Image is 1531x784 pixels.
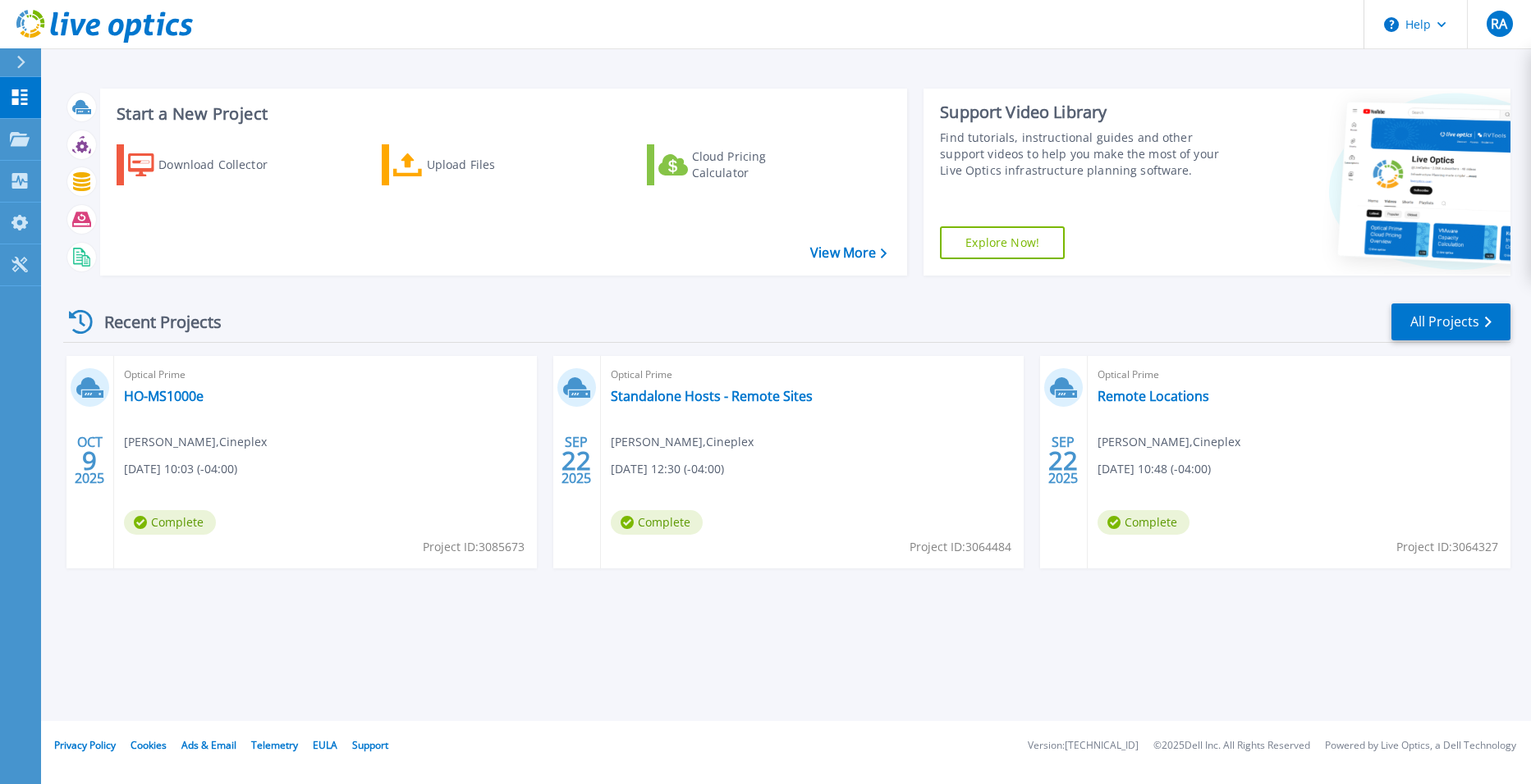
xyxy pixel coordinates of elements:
a: Explore Now! [940,226,1065,259]
span: Project ID: 3064327 [1396,538,1498,556]
a: Remote Locations [1098,388,1209,404]
span: Optical Prime [611,366,1014,384]
div: OCT 2025 [74,431,105,490]
span: RA [1491,17,1507,30]
span: [PERSON_NAME] , Cineplex [124,433,267,451]
li: Powered by Live Optics, a Dell Technology [1325,741,1516,751]
div: Support Video Library [940,102,1239,123]
li: Version: [TECHNICAL_ID] [1028,741,1139,751]
a: HO-MS1000e [124,388,204,404]
span: [PERSON_NAME] , Cineplex [1098,433,1240,451]
div: Cloud Pricing Calculator [692,148,823,181]
a: View More [810,245,887,261]
span: Complete [124,510,216,535]
span: Complete [1098,510,1190,535]
span: [DATE] 10:48 (-04:00) [1098,460,1211,478]
h3: Start a New Project [117,105,886,123]
span: [PERSON_NAME] , Cineplex [611,433,754,451]
span: Project ID: 3085673 [423,538,525,556]
a: Cloud Pricing Calculator [647,144,830,185]
span: [DATE] 12:30 (-04:00) [611,460,724,478]
a: Telemetry [251,738,298,752]
div: SEP 2025 [1047,431,1079,490]
span: Optical Prime [1098,366,1501,384]
span: [DATE] 10:03 (-04:00) [124,460,237,478]
a: Privacy Policy [54,738,116,752]
a: Standalone Hosts - Remote Sites [611,388,813,404]
div: Recent Projects [63,302,244,342]
span: 9 [82,454,97,467]
a: Support [352,738,388,752]
span: 22 [562,454,591,467]
span: Optical Prime [124,366,527,384]
div: Find tutorials, instructional guides and other support videos to help you make the most of your L... [940,130,1239,179]
div: Download Collector [158,148,290,181]
div: SEP 2025 [561,431,592,490]
div: Upload Files [427,148,558,181]
span: Project ID: 3064484 [910,538,1011,556]
a: All Projects [1391,303,1510,340]
li: © 2025 Dell Inc. All Rights Reserved [1153,741,1310,751]
a: Upload Files [382,144,565,185]
span: Complete [611,510,703,535]
a: Cookies [131,738,167,752]
a: Download Collector [117,144,300,185]
a: EULA [313,738,337,752]
span: 22 [1048,454,1078,467]
a: Ads & Email [181,738,236,752]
